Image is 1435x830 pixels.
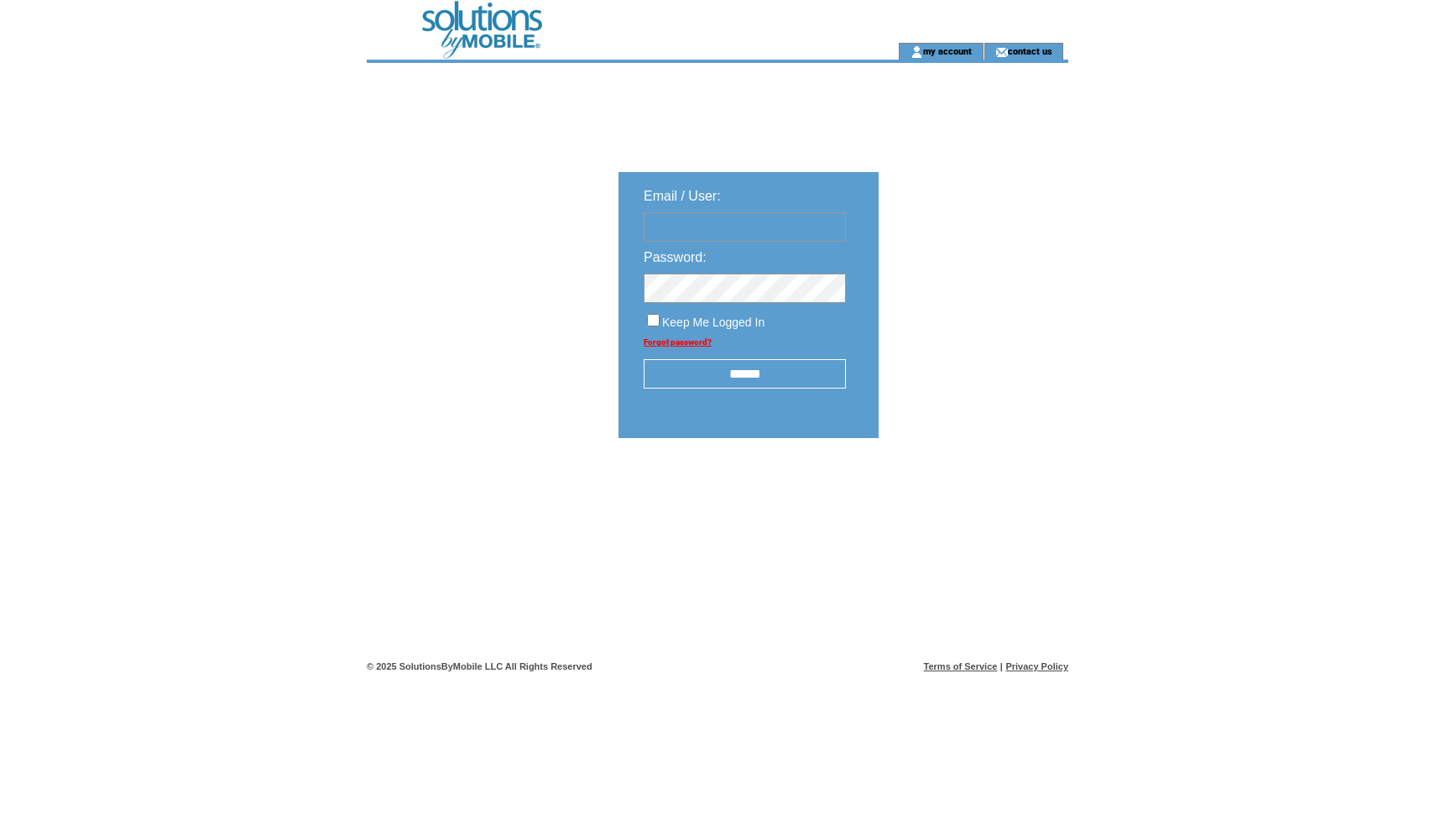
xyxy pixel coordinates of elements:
a: Forgot password? [644,337,712,347]
span: Email / User: [644,189,721,203]
img: account_icon.gif;jsessionid=9DAE28D17712CD8725027F05AB18BD17 [911,45,923,59]
span: © 2025 SolutionsByMobile LLC All Rights Reserved [367,661,592,671]
span: Keep Me Logged In [662,316,764,329]
span: | [1000,661,1003,671]
a: my account [923,45,972,56]
img: contact_us_icon.gif;jsessionid=9DAE28D17712CD8725027F05AB18BD17 [995,45,1008,59]
span: Password: [644,250,707,264]
a: contact us [1008,45,1052,56]
a: Terms of Service [924,661,998,671]
img: transparent.png;jsessionid=9DAE28D17712CD8725027F05AB18BD17 [927,480,1011,501]
a: Privacy Policy [1005,661,1068,671]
